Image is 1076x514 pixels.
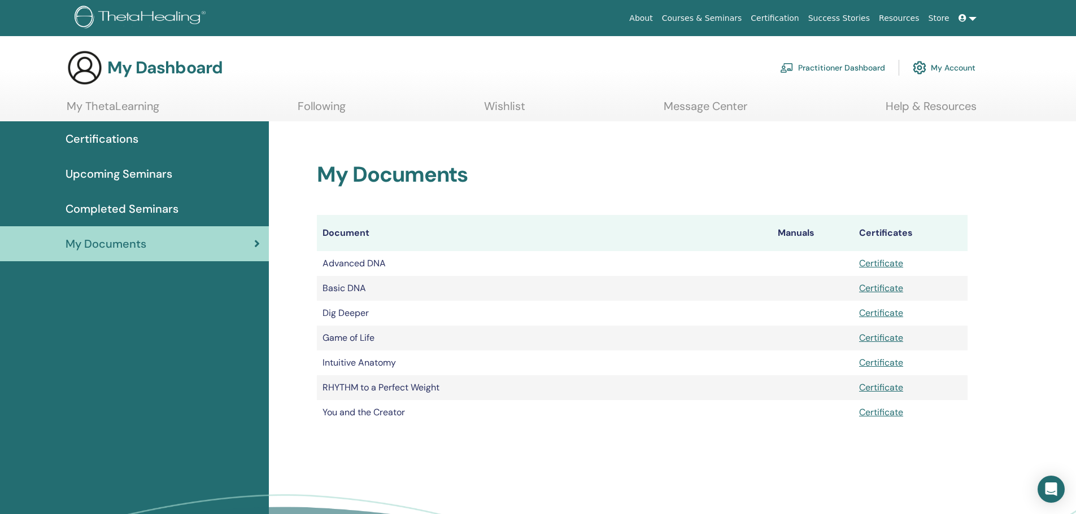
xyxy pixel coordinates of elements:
a: Help & Resources [886,99,977,121]
img: chalkboard-teacher.svg [780,63,794,73]
a: Certificate [859,257,903,269]
a: Following [298,99,346,121]
td: You and the Creator [317,400,772,425]
td: Game of Life [317,326,772,350]
a: Practitioner Dashboard [780,55,885,80]
a: Certification [746,8,803,29]
a: Success Stories [804,8,874,29]
th: Document [317,215,772,251]
span: Certifications [66,130,138,147]
a: Certificate [859,332,903,344]
a: Certificate [859,307,903,319]
a: Certificate [859,381,903,393]
a: Wishlist [484,99,525,121]
a: My ThetaLearning [67,99,159,121]
img: cog.svg [913,58,926,77]
a: Certificate [859,406,903,418]
span: My Documents [66,235,146,252]
th: Manuals [772,215,853,251]
td: RHYTHM to a Perfect Weight [317,375,772,400]
a: Courses & Seminars [657,8,747,29]
td: Dig Deeper [317,301,772,326]
td: Basic DNA [317,276,772,301]
h2: My Documents [317,162,968,188]
a: Resources [874,8,924,29]
td: Advanced DNA [317,251,772,276]
img: generic-user-icon.jpg [67,50,103,86]
div: Open Intercom Messenger [1038,476,1065,503]
a: Message Center [664,99,747,121]
a: About [625,8,657,29]
a: Certificate [859,282,903,294]
a: Store [924,8,954,29]
a: Certificate [859,357,903,368]
th: Certificates [853,215,968,251]
span: Completed Seminars [66,200,178,217]
img: logo.png [75,6,210,31]
h3: My Dashboard [107,58,223,78]
a: My Account [913,55,975,80]
td: Intuitive Anatomy [317,350,772,375]
span: Upcoming Seminars [66,165,172,182]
